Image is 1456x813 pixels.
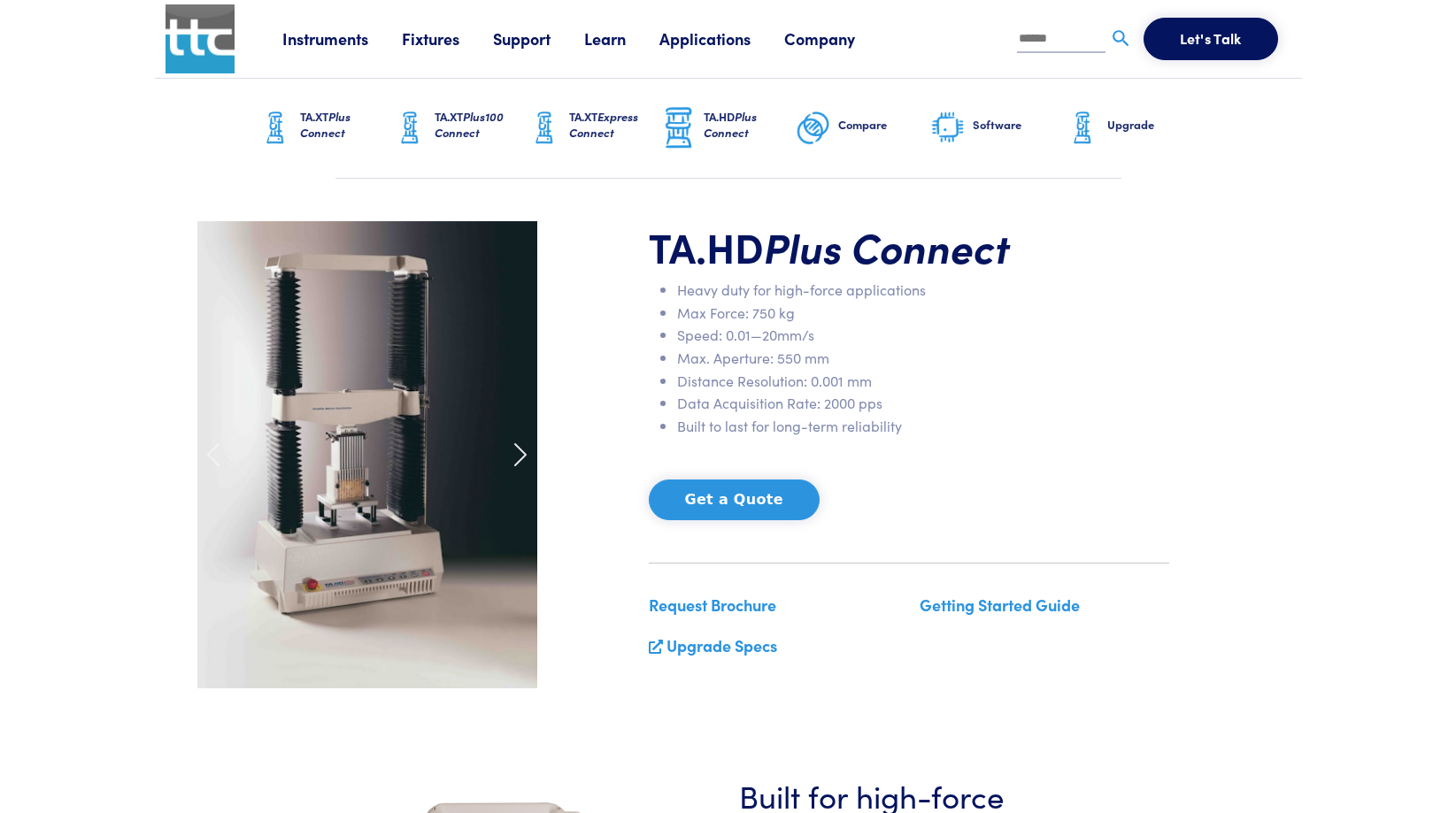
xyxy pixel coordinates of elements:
a: Company [784,27,889,50]
a: Compare [796,79,930,178]
a: Instruments [282,27,402,50]
a: Upgrade [1065,79,1199,178]
img: ta-hd-graphic.png [661,105,697,151]
a: Upgrade Specs [666,634,777,656]
img: carousel-ta-hd-plus-shear-cell.jpg [197,221,537,688]
span: Plus Connect [764,218,1010,274]
a: Applications [659,27,784,50]
span: Express Connect [569,108,638,141]
h6: TA.XT [569,109,661,141]
img: compare-graphic.png [796,106,831,150]
span: Plus Connect [300,108,351,141]
li: Data Acquisition Rate: 2000 pps [677,392,1169,415]
a: TA.XTPlus100 Connect [392,79,527,178]
li: Max Force: 750 kg [677,302,1169,325]
h1: TA.HD [649,221,1169,272]
img: ttc_logo_1x1_v1.0.png [166,4,235,73]
li: Heavy duty for high-force applications [677,279,1169,302]
a: Support [493,27,584,50]
img: software-graphic.png [930,110,966,147]
button: Let's Talk [1144,18,1278,60]
a: TA.XTPlus Connect [258,79,392,178]
span: Plus Connect [704,108,757,141]
a: Fixtures [402,27,493,50]
h6: TA.HD [704,109,796,141]
img: ta-xt-graphic.png [1065,106,1100,150]
li: Distance Resolution: 0.001 mm [677,370,1169,393]
a: TA.XTExpress Connect [527,79,661,178]
li: Speed: 0.01—20mm/s [677,324,1169,347]
li: Max. Aperture: 550 mm [677,347,1169,370]
img: ta-xt-graphic.png [527,106,562,150]
h6: Software [973,117,1065,133]
h6: TA.XT [435,109,527,141]
a: Learn [584,27,659,50]
a: Request Brochure [649,594,776,616]
li: Built to last for long-term reliability [677,415,1169,438]
button: Get a Quote [649,479,820,520]
h6: TA.XT [300,109,392,141]
a: Getting Started Guide [920,594,1080,616]
h6: Upgrade [1107,117,1199,133]
a: TA.HDPlus Connect [661,79,796,178]
h6: Compare [838,117,930,133]
span: Plus100 Connect [435,108,504,141]
img: ta-xt-graphic.png [392,106,428,150]
a: Software [930,79,1065,178]
img: ta-xt-graphic.png [258,106,293,150]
